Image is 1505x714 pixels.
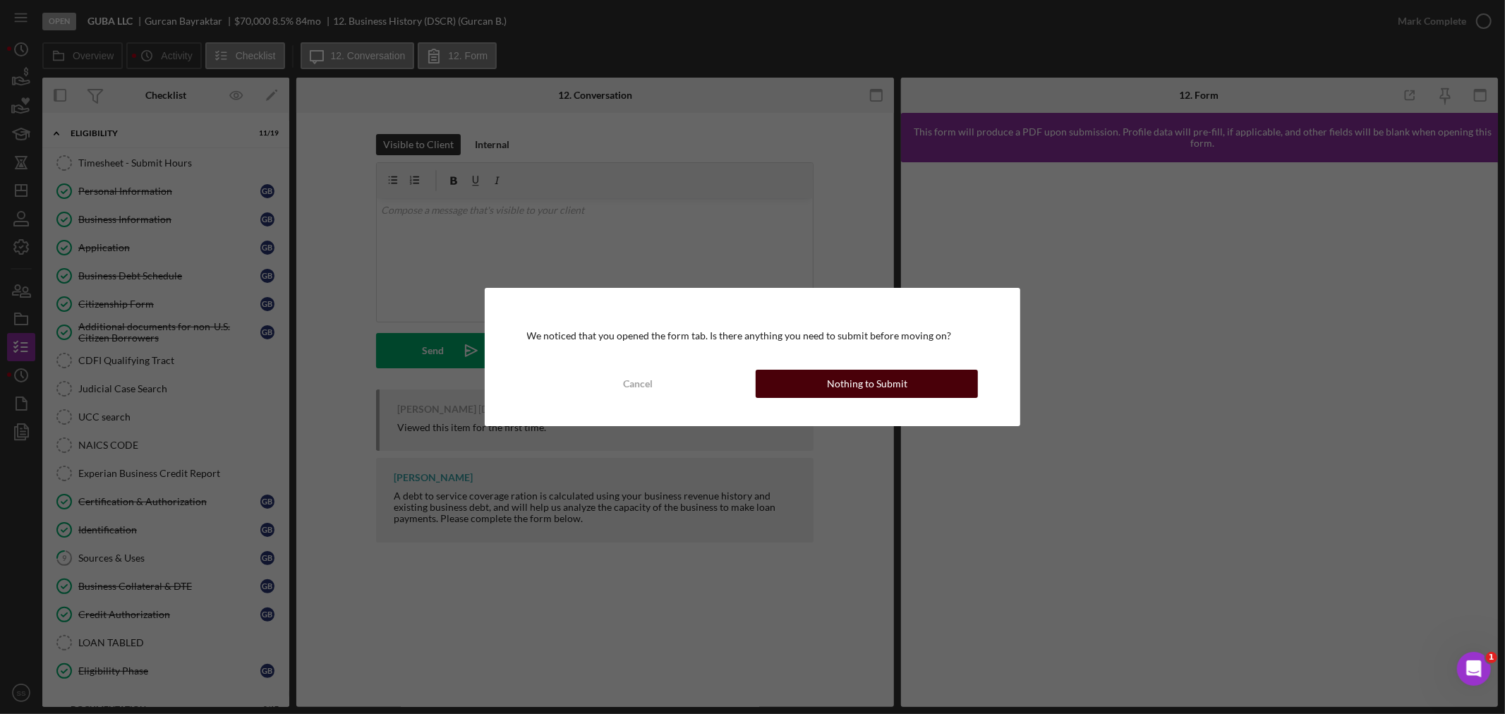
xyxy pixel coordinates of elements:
iframe: Intercom live chat [1457,652,1491,686]
div: Cancel [623,370,653,398]
button: Cancel [527,370,749,398]
div: We noticed that you opened the form tab. Is there anything you need to submit before moving on? [527,330,979,341]
span: 1 [1486,652,1497,663]
div: Nothing to Submit [827,370,907,398]
button: Nothing to Submit [756,370,978,398]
